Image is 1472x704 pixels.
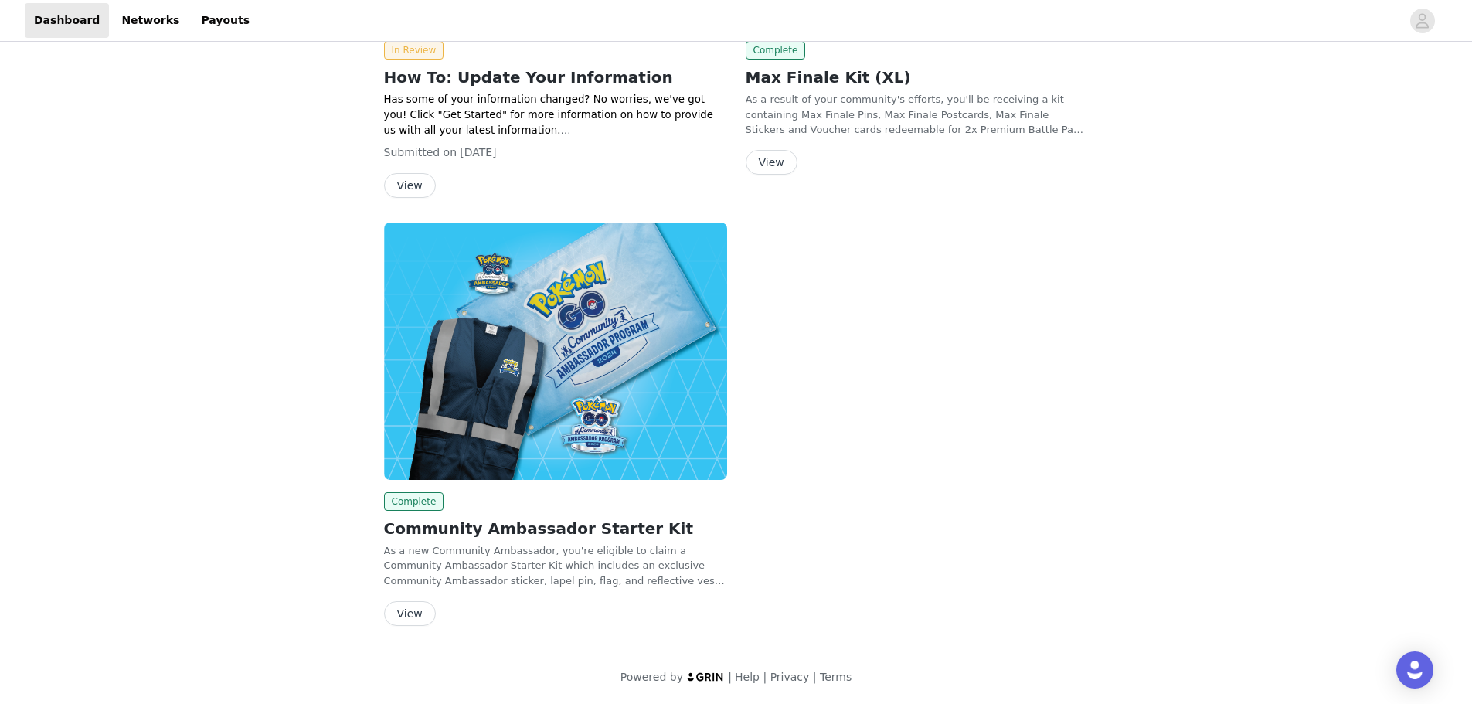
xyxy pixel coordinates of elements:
span: Complete [746,41,806,60]
a: Privacy [770,671,810,683]
span: Powered by [620,671,683,683]
span: | [813,671,817,683]
a: Help [735,671,760,683]
a: Dashboard [25,3,109,38]
button: View [384,173,436,198]
h2: How To: Update Your Information [384,66,727,89]
p: As a new Community Ambassador, you're eligible to claim a Community Ambassador Starter Kit which ... [384,543,727,589]
a: Payouts [192,3,259,38]
span: Has some of your information changed? No worries, we've got you! Click "Get Started" for more inf... [384,94,714,136]
p: As a result of your community's efforts, you'll be receiving a kit containing Max Finale Pins, Ma... [746,92,1089,138]
a: View [746,157,797,168]
img: Pokémon GO Community Ambassador Program [384,223,727,480]
h2: Community Ambassador Starter Kit [384,517,727,540]
button: View [746,150,797,175]
div: avatar [1415,9,1430,33]
span: | [763,671,767,683]
div: Open Intercom Messenger [1396,651,1433,689]
a: Networks [112,3,189,38]
a: View [384,180,436,192]
img: logo [686,672,725,682]
span: | [728,671,732,683]
span: [DATE] [460,146,496,158]
h2: Max Finale Kit (XL) [746,66,1089,89]
a: Terms [820,671,852,683]
span: Submitted on [384,146,457,158]
span: In Review [384,41,444,60]
a: View [384,608,436,620]
span: Complete [384,492,444,511]
button: View [384,601,436,626]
